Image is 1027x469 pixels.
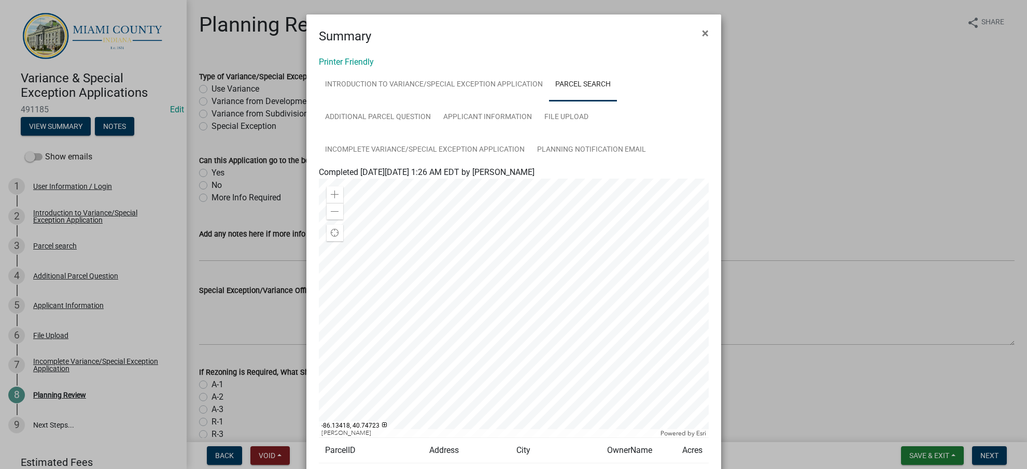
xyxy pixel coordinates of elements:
[319,68,549,101] a: Introduction to Variance/Special Exception Application
[423,438,510,463] td: Address
[319,429,658,437] div: [PERSON_NAME]
[319,134,531,167] a: Incomplete Variance/Special Exception Application
[437,101,538,134] a: Applicant Information
[327,203,343,219] div: Zoom out
[702,26,709,40] span: ×
[676,438,709,463] td: Acres
[319,27,371,46] h4: Summary
[510,438,601,463] td: City
[694,19,717,48] button: Close
[319,438,423,463] td: ParcelID
[319,167,534,177] span: Completed [DATE][DATE] 1:26 AM EDT by [PERSON_NAME]
[601,438,676,463] td: OwnerName
[538,101,595,134] a: File Upload
[696,430,706,437] a: Esri
[549,68,617,101] a: Parcel search
[319,101,437,134] a: Additional Parcel Question
[327,186,343,203] div: Zoom in
[327,225,343,241] div: Find my location
[531,134,652,167] a: Planning Notification Email
[658,429,709,437] div: Powered by
[319,57,374,67] a: Printer Friendly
